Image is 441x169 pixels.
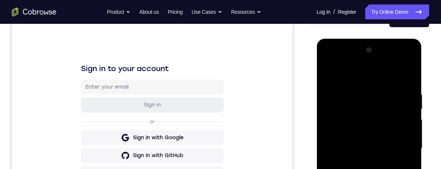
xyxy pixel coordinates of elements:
a: Register [338,4,356,19]
button: Product [107,4,130,19]
a: Pricing [168,4,182,19]
button: Resources [231,4,261,19]
div: Sign in with Google [121,122,172,129]
div: Sign in with Intercom [118,157,174,165]
button: Use Cases [192,4,222,19]
a: Log In [317,4,330,19]
div: Sign in with GitHub [121,140,171,147]
button: Sign in [69,85,212,100]
a: Go to the home page [12,7,56,16]
button: Sign in with GitHub [69,136,212,151]
h1: Sign in to your account [69,51,212,61]
a: About us [139,4,159,19]
button: Sign in with Google [69,118,212,133]
a: Try Online Demo [365,4,429,19]
p: or [136,106,144,112]
input: Enter your email [74,71,207,79]
button: Sign in with Intercom [69,154,212,169]
span: / [333,7,335,16]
